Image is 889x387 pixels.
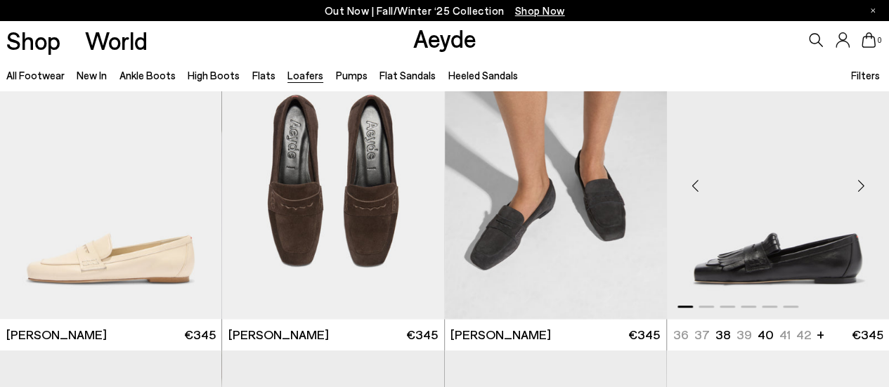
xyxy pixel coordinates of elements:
[515,4,565,17] span: Navigate to /collections/new-in
[379,69,436,81] a: Flat Sandals
[77,69,107,81] a: New In
[851,69,880,81] span: Filters
[6,69,65,81] a: All Footwear
[715,326,730,343] li: 38
[674,164,716,206] div: Previous slide
[222,319,443,350] a: [PERSON_NAME] €345
[6,28,60,53] a: Shop
[222,41,444,320] div: 5 / 6
[445,41,667,320] img: Lana Suede Loafers
[445,41,666,320] a: Next slide Previous slide
[673,326,806,343] ul: variant
[876,37,883,44] span: 0
[222,41,444,320] img: Lana Suede Loafers
[450,326,551,343] span: [PERSON_NAME]
[851,326,883,343] span: €345
[840,164,882,206] div: Next slide
[184,326,216,343] span: €345
[628,326,660,343] span: €345
[413,23,476,53] a: Aeyde
[228,326,329,343] span: [PERSON_NAME]
[406,326,438,343] span: €345
[85,28,148,53] a: World
[862,32,876,48] a: 0
[6,326,107,343] span: [PERSON_NAME]
[287,69,323,81] a: Loafers
[119,69,176,81] a: Ankle Boots
[816,324,824,343] li: +
[448,69,517,81] a: Heeled Sandals
[757,326,773,343] li: 40
[667,319,889,350] a: 36 37 38 39 40 41 42 + €345
[667,41,889,320] a: 6 / 6 1 / 6 2 / 6 3 / 6 4 / 6 5 / 6 6 / 6 1 / 6 Next slide Previous slide
[667,41,889,320] img: Belen Tassel Loafers
[445,319,666,350] a: [PERSON_NAME] €345
[222,41,443,320] a: Next slide Previous slide
[188,69,240,81] a: High Boots
[667,41,889,320] div: 1 / 6
[445,41,667,320] div: 2 / 6
[325,2,565,20] p: Out Now | Fall/Winter ‘25 Collection
[335,69,367,81] a: Pumps
[252,69,275,81] a: Flats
